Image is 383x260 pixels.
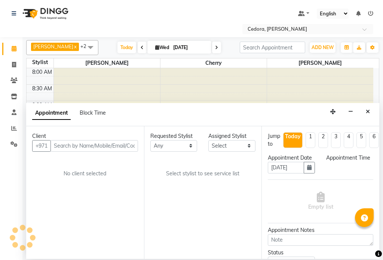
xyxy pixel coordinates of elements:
li: 4 [344,132,353,148]
span: +2 [80,43,92,49]
a: x [73,43,77,49]
div: 8:30 AM [31,85,53,93]
button: +971 [32,140,51,152]
div: Jump to [268,132,280,148]
li: 6 [369,132,379,148]
iframe: chat widget [352,230,376,253]
span: ADD NEW [312,45,334,50]
button: Close [362,106,373,118]
div: No client selected [50,170,120,178]
input: yyyy-mm-dd [268,162,304,173]
li: 2 [318,132,328,148]
li: 1 [306,132,315,148]
span: Wed [153,45,171,50]
span: [PERSON_NAME] [33,43,73,49]
div: Today [285,133,301,140]
img: logo [19,3,70,24]
div: Appointment Date [268,154,315,162]
span: Cherry [160,58,267,68]
span: Select stylist to see service list [166,170,239,178]
li: 5 [356,132,366,148]
li: 3 [331,132,341,148]
span: Today [117,42,136,53]
input: Search Appointment [240,42,305,53]
span: [PERSON_NAME] [54,58,160,68]
div: 9:00 AM [31,101,53,109]
span: Appointment [32,106,71,120]
div: Requested Stylist [150,132,197,140]
div: Appointment Notes [268,226,373,234]
input: 2025-09-03 [171,42,208,53]
input: Search by Name/Mobile/Email/Code [50,140,138,152]
div: Client [32,132,138,140]
span: Block Time [80,109,106,116]
div: Status [268,249,315,257]
span: [PERSON_NAME] [267,58,374,68]
button: ADD NEW [310,42,335,53]
span: Empty list [308,192,333,211]
div: Appointment Time [326,154,373,162]
div: Stylist [27,58,53,66]
div: Assigned Stylist [208,132,255,140]
div: 8:00 AM [31,68,53,76]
